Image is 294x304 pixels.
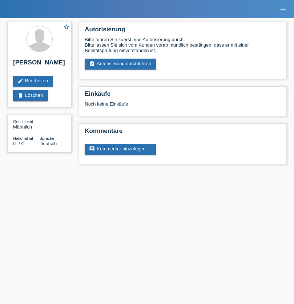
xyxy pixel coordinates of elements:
[85,144,156,155] a: commentKommentar hinzufügen ...
[85,37,281,53] div: Bitte führen Sie zuerst eine Autorisierung durch. Bitte lassen Sie sich vom Kunden vorab mündlich...
[63,24,70,30] i: star_border
[85,101,281,112] div: Noch keine Einkäufe
[17,78,23,84] i: edit
[13,59,66,70] h2: [PERSON_NAME]
[89,61,95,67] i: assignment_turned_in
[13,141,25,146] span: Italien / C / 27.07.2008
[40,141,57,146] span: Deutsch
[13,119,40,130] div: Männlich
[85,59,156,70] a: assignment_turned_inAutorisierung durchführen
[40,136,55,141] span: Sprache
[13,119,33,124] span: Geschlecht
[13,90,48,101] a: deleteLöschen
[63,24,70,31] a: star_border
[279,6,287,13] i: menu
[85,127,281,138] h2: Kommentare
[13,136,33,141] span: Nationalität
[276,7,290,11] a: menu
[85,90,281,101] h2: Einkäufe
[13,76,53,87] a: editBearbeiten
[85,26,281,37] h2: Autorisierung
[17,92,23,98] i: delete
[89,146,95,152] i: comment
